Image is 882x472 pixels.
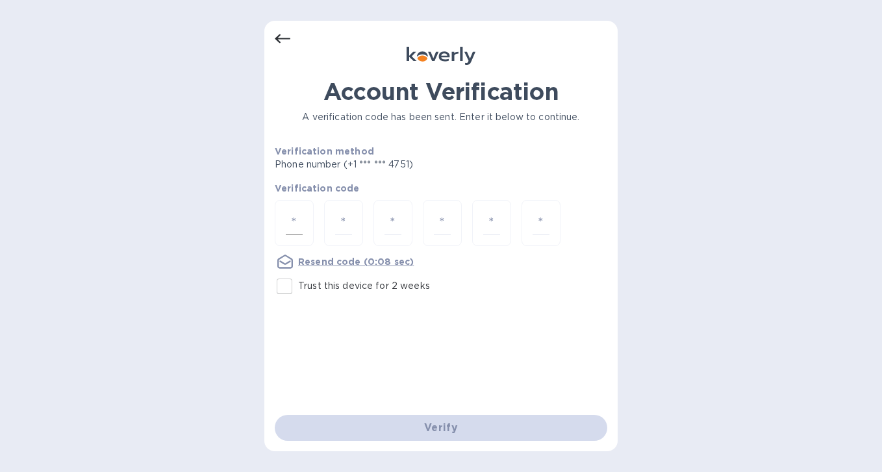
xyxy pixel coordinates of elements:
[298,256,414,267] u: Resend code (0:08 sec)
[275,158,512,171] p: Phone number (+1 *** *** 4751)
[275,110,607,124] p: A verification code has been sent. Enter it below to continue.
[275,182,607,195] p: Verification code
[275,78,607,105] h1: Account Verification
[298,279,430,293] p: Trust this device for 2 weeks
[275,146,374,156] b: Verification method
